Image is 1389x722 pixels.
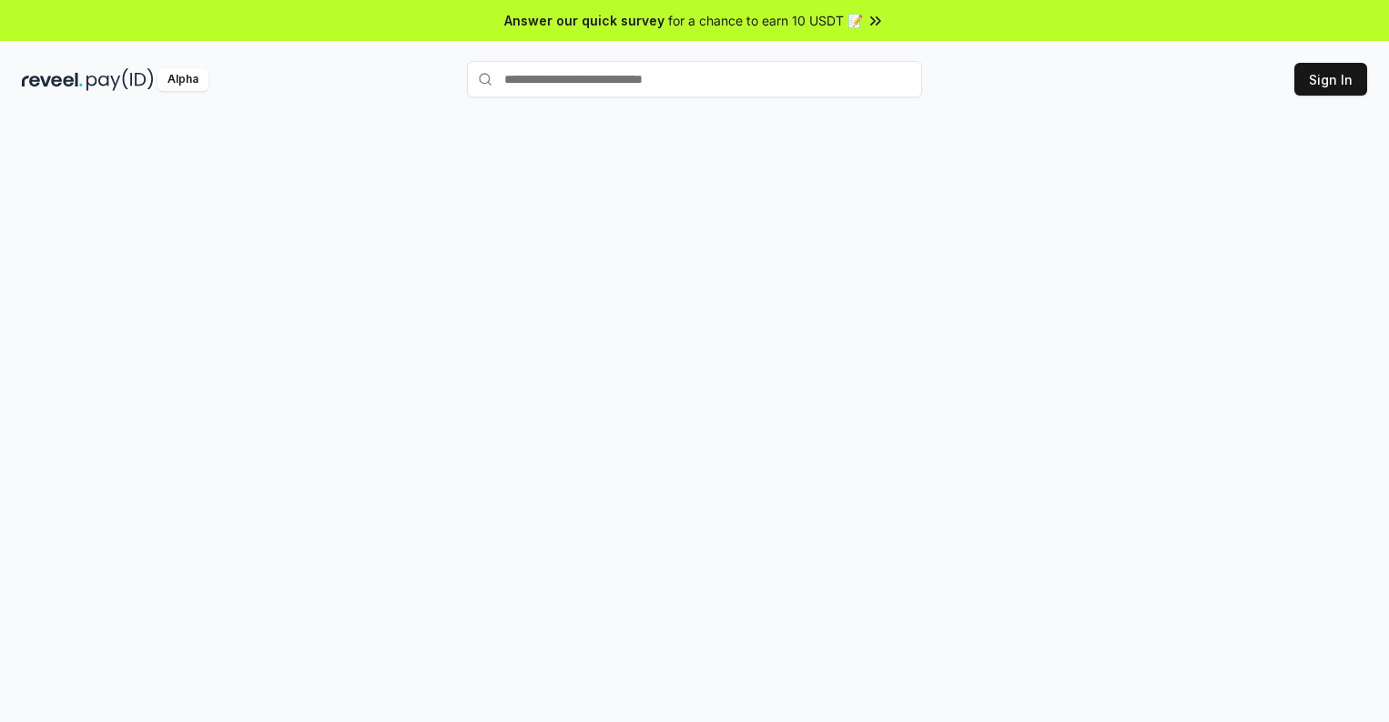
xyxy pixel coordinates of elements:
[668,11,863,30] span: for a chance to earn 10 USDT 📝
[86,68,154,91] img: pay_id
[504,11,664,30] span: Answer our quick survey
[1294,63,1367,96] button: Sign In
[157,68,208,91] div: Alpha
[22,68,83,91] img: reveel_dark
